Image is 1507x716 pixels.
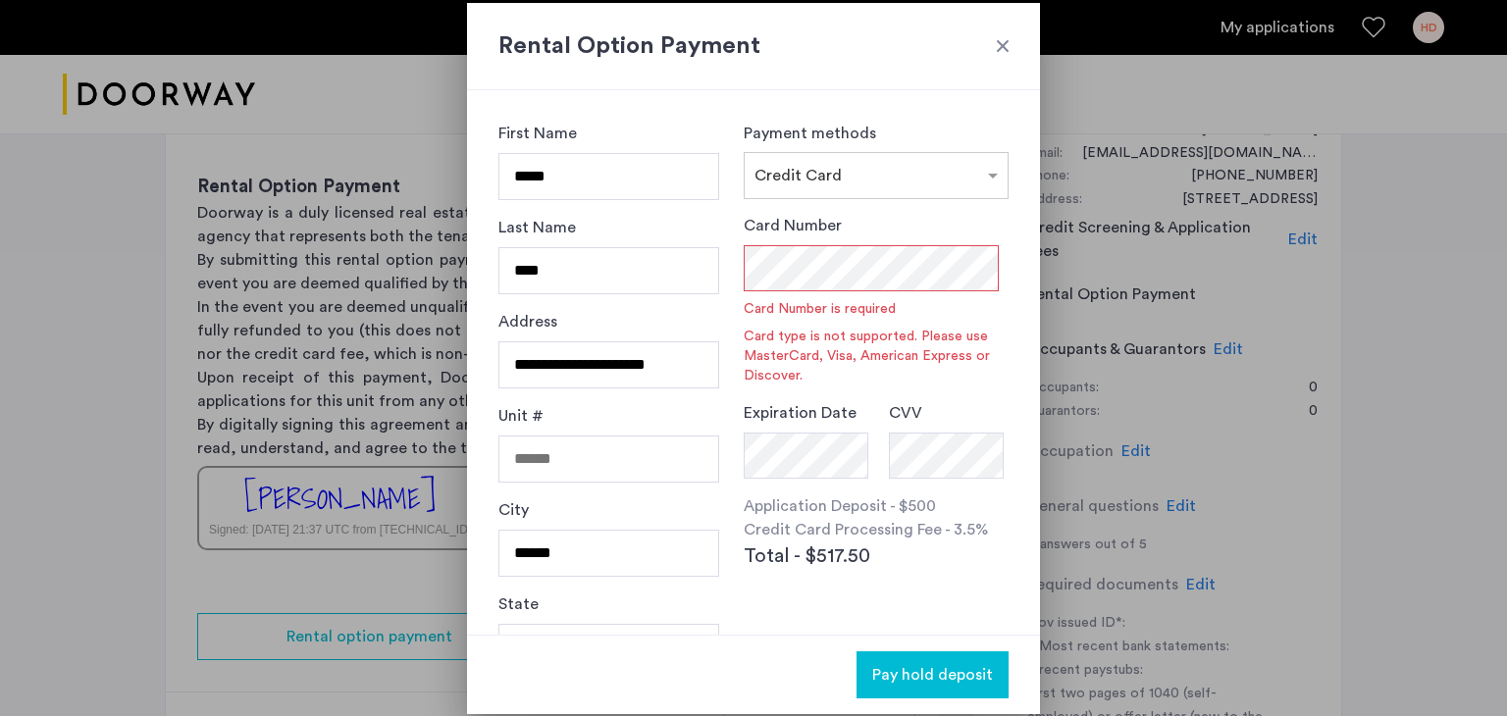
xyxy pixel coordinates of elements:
p: Application Deposit - $500 [744,494,1009,518]
label: Address [498,310,557,333]
label: Card Number [744,214,842,237]
label: CVV [889,401,922,425]
span: Card type is not supported. Please use MasterCard, Visa, American Express or Discover. [744,327,1009,385]
span: Card Number is required [744,299,1009,319]
label: Payment methods [744,126,876,141]
label: Expiration Date [744,401,857,425]
span: Total - $517.50 [744,541,870,571]
label: State [498,592,539,616]
span: Credit Card [754,168,842,183]
h2: Rental Option Payment [498,28,1009,64]
label: First Name [498,122,577,145]
label: Unit # [498,404,544,428]
button: button [857,651,1009,698]
label: Last Name [498,216,576,239]
span: Pay hold deposit [872,663,993,687]
label: City [498,498,529,522]
p: Credit Card Processing Fee - 3.5% [744,518,1009,541]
